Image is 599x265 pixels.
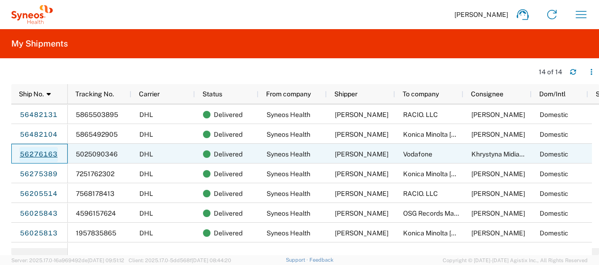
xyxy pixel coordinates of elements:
[335,190,389,197] span: Olena Onushko
[214,184,243,203] span: Delivered
[471,131,525,138] span: Anna Prachuk
[139,150,153,158] span: DHL
[19,147,58,162] a: 56276163
[214,125,243,144] span: Delivered
[11,38,68,49] h2: My Shipments
[19,167,58,182] a: 56275389
[75,90,114,98] span: Tracking No.
[471,90,503,98] span: Consignee
[139,229,153,237] span: DHL
[403,111,438,118] span: RACIO. LLC
[192,257,231,263] span: [DATE] 08:44:20
[471,229,525,237] span: Taras Syrotiuk
[266,90,311,98] span: From company
[267,150,310,158] span: Syneos Health
[214,164,243,184] span: Delivered
[540,150,568,158] span: Domestic
[403,170,517,178] span: Konica Minolta Ukraine
[214,203,243,223] span: Delivered
[403,131,517,138] span: Konica Minolta Ukraine
[335,210,389,217] span: Olena Onushko
[19,108,58,123] a: 56482131
[335,150,389,158] span: Olena Onushko
[403,210,499,217] span: OSG Records Management LLC
[335,131,389,138] span: Olena Onushko
[214,144,243,164] span: Delivered
[76,229,116,237] span: 1957835865
[267,190,310,197] span: Syneos Health
[267,210,310,217] span: Syneos Health
[471,210,525,217] span: Igor Tararin
[540,131,568,138] span: Domestic
[139,111,153,118] span: DHL
[76,111,118,118] span: 5865503895
[335,170,389,178] span: Olena Onushko
[471,170,525,178] span: Hrytsyuk Yuliya Ivanivna
[471,190,525,197] span: Hrytsyuk Yuliya Ivanivna
[539,90,566,98] span: Dom/Intl
[19,127,58,142] a: 56482104
[540,210,568,217] span: Domestic
[214,105,243,125] span: Delivered
[267,111,310,118] span: Syneos Health
[76,170,114,178] span: 7251762302
[540,111,568,118] span: Domestic
[267,170,310,178] span: Syneos Health
[454,10,508,19] span: [PERSON_NAME]
[19,187,58,202] a: 56205514
[335,111,389,118] span: Olena Onushko
[19,206,58,221] a: 56025843
[403,190,438,197] span: RACIO. LLC
[214,243,243,263] span: Delivered
[403,229,517,237] span: Konica Minolta Ukraine
[540,190,568,197] span: Domestic
[309,257,333,263] a: Feedback
[334,90,357,98] span: Shipper
[88,257,124,263] span: [DATE] 09:51:12
[471,150,531,158] span: Khrystyna Midianko
[267,131,310,138] span: Syneos Health
[267,229,310,237] span: Syneos Health
[139,170,153,178] span: DHL
[129,257,231,263] span: Client: 2025.17.0-5dd568f
[471,111,525,118] span: Hrytsyuk Yuliya
[202,90,222,98] span: Status
[139,210,153,217] span: DHL
[76,150,118,158] span: 5025090346
[76,131,118,138] span: 5865492905
[539,68,562,76] div: 14 of 14
[540,170,568,178] span: Domestic
[19,90,44,98] span: Ship No.
[335,229,389,237] span: Olena Onushko
[214,223,243,243] span: Delivered
[139,190,153,197] span: DHL
[403,90,439,98] span: To company
[19,246,58,261] a: 55906873
[76,190,114,197] span: 7568178413
[403,150,432,158] span: Vodafone
[139,90,160,98] span: Carrier
[139,131,153,138] span: DHL
[443,256,588,265] span: Copyright © [DATE]-[DATE] Agistix Inc., All Rights Reserved
[76,210,116,217] span: 4596157624
[540,229,568,237] span: Domestic
[11,257,124,263] span: Server: 2025.17.0-16a969492de
[19,226,58,241] a: 56025813
[286,257,309,263] a: Support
